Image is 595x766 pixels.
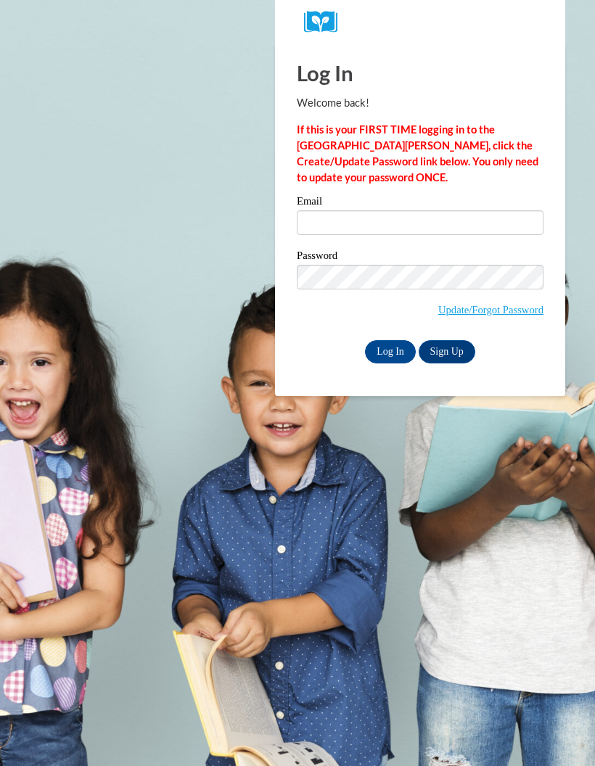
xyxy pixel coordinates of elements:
a: Update/Forgot Password [438,304,543,316]
input: Log In [365,340,416,363]
label: Email [297,196,543,210]
strong: If this is your FIRST TIME logging in to the [GEOGRAPHIC_DATA][PERSON_NAME], click the Create/Upd... [297,123,538,184]
img: Logo brand [304,11,348,33]
label: Password [297,250,543,265]
h1: Log In [297,58,543,88]
a: COX Campus [304,11,536,33]
p: Welcome back! [297,95,543,111]
a: Sign Up [419,340,475,363]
